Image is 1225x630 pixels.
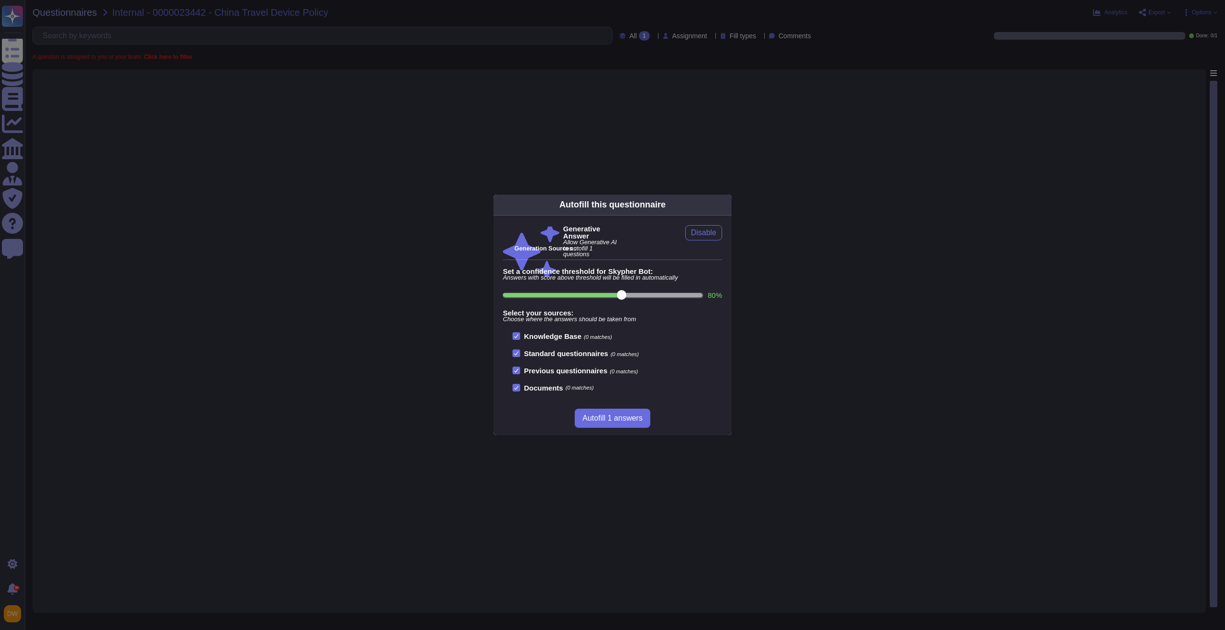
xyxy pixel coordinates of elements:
b: Knowledge Base [524,332,581,340]
button: Disable [685,225,722,240]
b: Generative Answer [563,225,620,239]
button: Autofill 1 answers [575,409,650,428]
b: Documents [524,384,563,391]
span: (0 matches) [566,385,594,391]
span: Autofill 1 answers [582,414,642,422]
label: 80 % [708,292,722,299]
b: Set a confidence threshold for Skypher Bot: [503,268,722,275]
b: Generation Sources : [514,245,576,252]
span: Disable [691,229,716,237]
span: Allow Generative AI to autofill 1 questions [563,239,620,258]
span: Answers with score above threshold will be filled in automatically [503,275,722,281]
span: (0 matches) [584,334,612,340]
span: Choose where the answers should be taken from [503,316,722,323]
b: Standard questionnaires [524,349,608,358]
span: (0 matches) [610,369,638,374]
b: Previous questionnaires [524,367,607,375]
span: (0 matches) [611,351,639,357]
div: Autofill this questionnaire [559,198,666,211]
b: Select your sources: [503,309,722,316]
